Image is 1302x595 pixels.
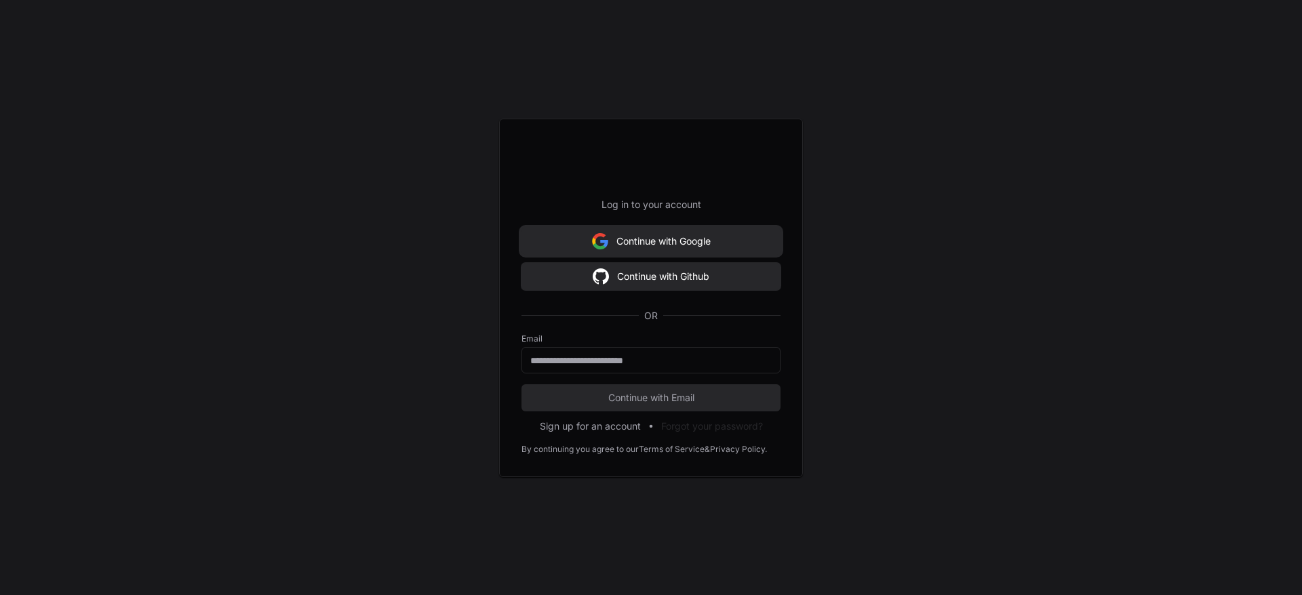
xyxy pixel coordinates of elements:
[639,309,663,323] span: OR
[540,419,641,433] button: Sign up for an account
[521,444,639,455] div: By continuing you agree to our
[521,198,781,211] p: Log in to your account
[593,263,609,290] img: Sign in with google
[705,444,710,455] div: &
[521,333,781,344] label: Email
[710,444,767,455] a: Privacy Policy.
[521,228,781,255] button: Continue with Google
[661,419,763,433] button: Forgot your password?
[521,263,781,290] button: Continue with Github
[521,391,781,405] span: Continue with Email
[592,228,608,255] img: Sign in with google
[639,444,705,455] a: Terms of Service
[521,384,781,411] button: Continue with Email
